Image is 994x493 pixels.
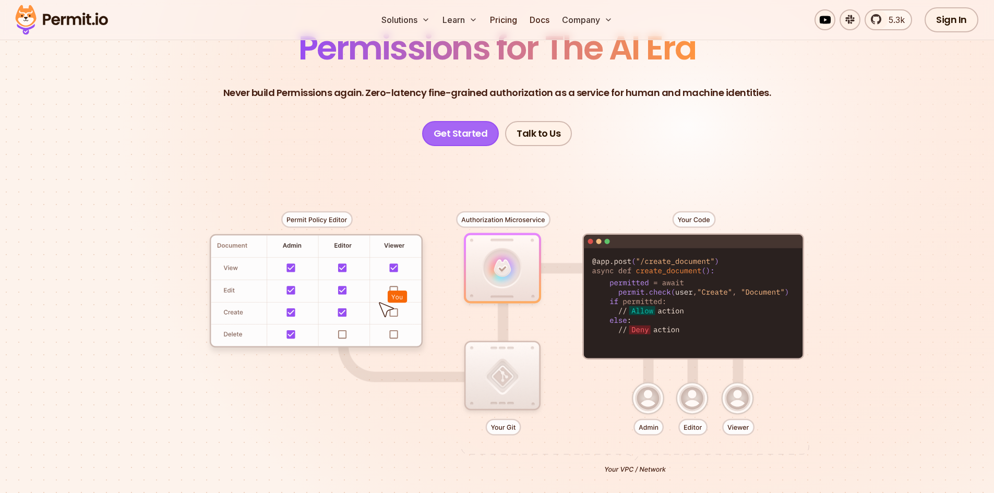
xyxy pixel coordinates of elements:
[422,121,499,146] a: Get Started
[486,9,521,30] a: Pricing
[865,9,912,30] a: 5.3k
[438,9,482,30] button: Learn
[505,121,572,146] a: Talk to Us
[558,9,617,30] button: Company
[377,9,434,30] button: Solutions
[925,7,978,32] a: Sign In
[525,9,554,30] a: Docs
[882,14,905,26] span: 5.3k
[223,86,771,100] p: Never build Permissions again. Zero-latency fine-grained authorization as a service for human and...
[298,25,696,71] span: Permissions for The AI Era
[10,2,113,38] img: Permit logo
